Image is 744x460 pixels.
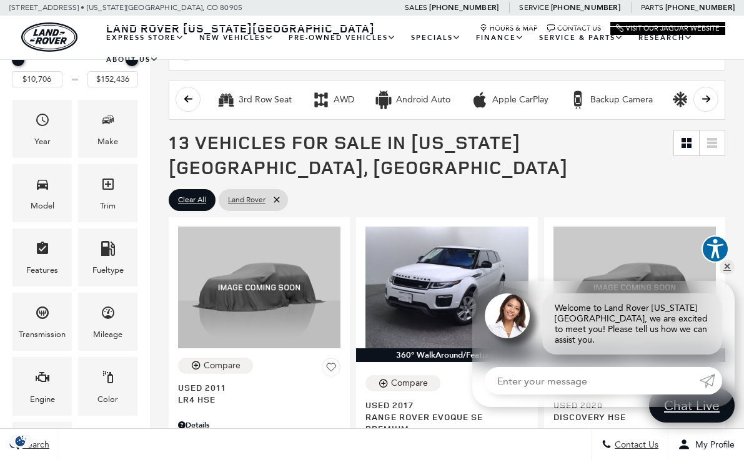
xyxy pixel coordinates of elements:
[87,71,138,87] input: Maximum
[78,357,137,415] div: ColorColor
[101,109,116,135] span: Make
[78,164,137,222] div: TrimTrim
[210,87,299,113] button: 3rd Row Seat3rd Row Seat
[12,71,62,87] input: Minimum
[334,94,354,105] div: AWD
[169,129,568,180] span: 13 Vehicles for Sale in [US_STATE][GEOGRAPHIC_DATA], [GEOGRAPHIC_DATA]
[553,399,716,423] a: Used 2020Discovery HSE
[178,393,331,405] span: LR4 HSE
[519,3,548,12] span: Service
[312,91,330,109] div: AWD
[228,192,265,208] span: Land Rover
[26,263,58,277] div: Features
[12,164,72,222] div: ModelModel
[356,348,537,362] div: 360° WalkAround/Features
[690,439,735,450] span: My Profile
[93,328,122,341] div: Mileage
[35,302,50,328] span: Transmission
[470,91,489,109] div: Apple CarPlay
[19,328,66,341] div: Transmission
[30,393,55,406] div: Engine
[391,378,428,389] div: Compare
[551,2,620,12] a: [PHONE_NUMBER]
[97,135,118,149] div: Make
[34,135,51,149] div: Year
[612,439,658,450] span: Contact Us
[542,293,722,355] div: Welcome to Land Rover [US_STATE][GEOGRAPHIC_DATA], we are excited to meet you! Please tell us how...
[485,293,530,338] img: Agent profile photo
[641,3,663,12] span: Parts
[99,21,382,36] a: Land Rover [US_STATE][GEOGRAPHIC_DATA]
[99,27,725,71] nav: Main Navigation
[365,411,518,434] span: Range Rover Evoque SE Premium
[464,87,555,113] button: Apple CarPlayApple CarPlay
[616,24,720,32] a: Visit Our Jaguar Website
[480,24,538,32] a: Hours & Map
[101,238,116,263] span: Fueltype
[469,27,532,49] a: Finance
[101,174,116,199] span: Trim
[217,91,236,109] div: 3rd Row Seat
[12,293,72,351] div: TransmissionTransmission
[553,411,707,423] span: Discovery HSE
[12,49,138,87] div: Price
[281,27,404,49] a: Pre-Owned Vehicles
[35,174,50,199] span: Model
[365,227,528,348] img: 2017 Land Rover Range Rover Evoque SE Premium
[78,100,137,158] div: MakeMake
[12,357,72,415] div: EngineEngine
[322,358,340,381] button: Save Vehicle
[78,228,137,286] div: FueltypeFueltype
[405,3,427,12] span: Sales
[674,130,699,155] a: Grid View
[429,2,498,12] a: [PHONE_NUMBER]
[305,87,361,113] button: AWDAWD
[176,87,201,112] button: scroll left
[204,360,241,371] div: Compare
[35,366,50,392] span: Engine
[12,100,72,158] div: YearYear
[12,228,72,286] div: FeaturesFeatures
[178,192,206,208] span: Clear All
[101,302,116,328] span: Mileage
[396,94,450,105] div: Android Auto
[35,109,50,135] span: Year
[178,227,340,348] img: 2011 Land Rover LR4 HSE
[568,91,587,109] div: Backup Camera
[101,366,116,392] span: Color
[562,87,660,113] button: Backup CameraBackup Camera
[178,419,340,431] div: Pricing Details - LR4 HSE
[6,434,35,448] section: Click to Open Cookie Consent Modal
[6,434,35,448] img: Opt-Out Icon
[702,235,729,263] button: Explore your accessibility options
[106,21,375,36] span: Land Rover [US_STATE][GEOGRAPHIC_DATA]
[365,375,440,391] button: Compare Vehicle
[367,87,457,113] button: Android AutoAndroid Auto
[590,94,653,105] div: Backup Camera
[365,399,518,411] span: Used 2017
[700,367,722,394] a: Submit
[99,27,192,49] a: EXPRESS STORE
[239,94,292,105] div: 3rd Row Seat
[31,199,54,213] div: Model
[532,27,631,49] a: Service & Parts
[192,27,281,49] a: New Vehicles
[99,49,166,71] a: About Us
[21,22,77,52] img: Land Rover
[668,429,744,460] button: Open user profile menu
[178,358,253,374] button: Compare Vehicle
[702,235,729,265] aside: Accessibility Help Desk
[21,22,77,52] a: land-rover
[485,367,700,394] input: Enter your message
[693,87,718,112] button: scroll right
[631,27,700,49] a: Research
[665,2,735,12] a: [PHONE_NUMBER]
[365,399,528,434] a: Used 2017Range Rover Evoque SE Premium
[92,263,124,277] div: Fueltype
[547,24,601,32] a: Contact Us
[553,227,716,348] img: 2020 Land Rover Discovery HSE
[178,381,331,393] span: Used 2011
[178,381,340,405] a: Used 2011LR4 HSE
[404,27,469,49] a: Specials
[100,199,116,213] div: Trim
